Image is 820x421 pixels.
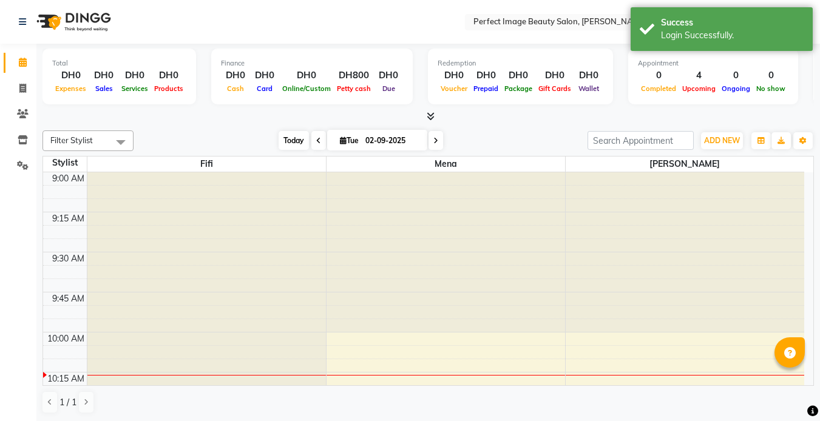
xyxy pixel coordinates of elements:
[334,84,374,93] span: Petty cash
[87,157,326,172] span: Fifi
[679,84,719,93] span: Upcoming
[661,16,804,29] div: Success
[501,84,535,93] span: Package
[279,131,309,150] span: Today
[638,69,679,83] div: 0
[575,84,602,93] span: Wallet
[50,135,93,145] span: Filter Stylist
[43,157,87,169] div: Stylist
[566,157,805,172] span: [PERSON_NAME]
[52,69,89,83] div: DH0
[254,84,276,93] span: Card
[224,84,247,93] span: Cash
[45,372,87,385] div: 10:15 AM
[31,5,114,39] img: logo
[279,69,334,83] div: DH0
[92,84,116,93] span: Sales
[535,84,574,93] span: Gift Cards
[470,69,501,83] div: DH0
[704,136,740,145] span: ADD NEW
[661,29,804,42] div: Login Successfully.
[221,69,250,83] div: DH0
[52,84,89,93] span: Expenses
[45,332,87,345] div: 10:00 AM
[52,58,186,69] div: Total
[638,84,679,93] span: Completed
[50,252,87,265] div: 9:30 AM
[574,69,603,83] div: DH0
[151,84,186,93] span: Products
[679,69,719,83] div: 4
[438,58,603,69] div: Redemption
[334,69,374,83] div: DH800
[89,69,118,83] div: DH0
[279,84,334,93] span: Online/Custom
[221,58,403,69] div: Finance
[374,69,403,83] div: DH0
[118,84,151,93] span: Services
[535,69,574,83] div: DH0
[438,69,470,83] div: DH0
[438,84,470,93] span: Voucher
[327,157,565,172] span: Mena
[50,212,87,225] div: 9:15 AM
[50,172,87,185] div: 9:00 AM
[250,69,279,83] div: DH0
[501,69,535,83] div: DH0
[470,84,501,93] span: Prepaid
[719,69,753,83] div: 0
[151,69,186,83] div: DH0
[638,58,788,69] div: Appointment
[59,396,76,409] span: 1 / 1
[362,132,422,150] input: 2025-09-02
[50,292,87,305] div: 9:45 AM
[701,132,743,149] button: ADD NEW
[118,69,151,83] div: DH0
[379,84,398,93] span: Due
[753,69,788,83] div: 0
[588,131,694,150] input: Search Appointment
[753,84,788,93] span: No show
[719,84,753,93] span: Ongoing
[337,136,362,145] span: Tue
